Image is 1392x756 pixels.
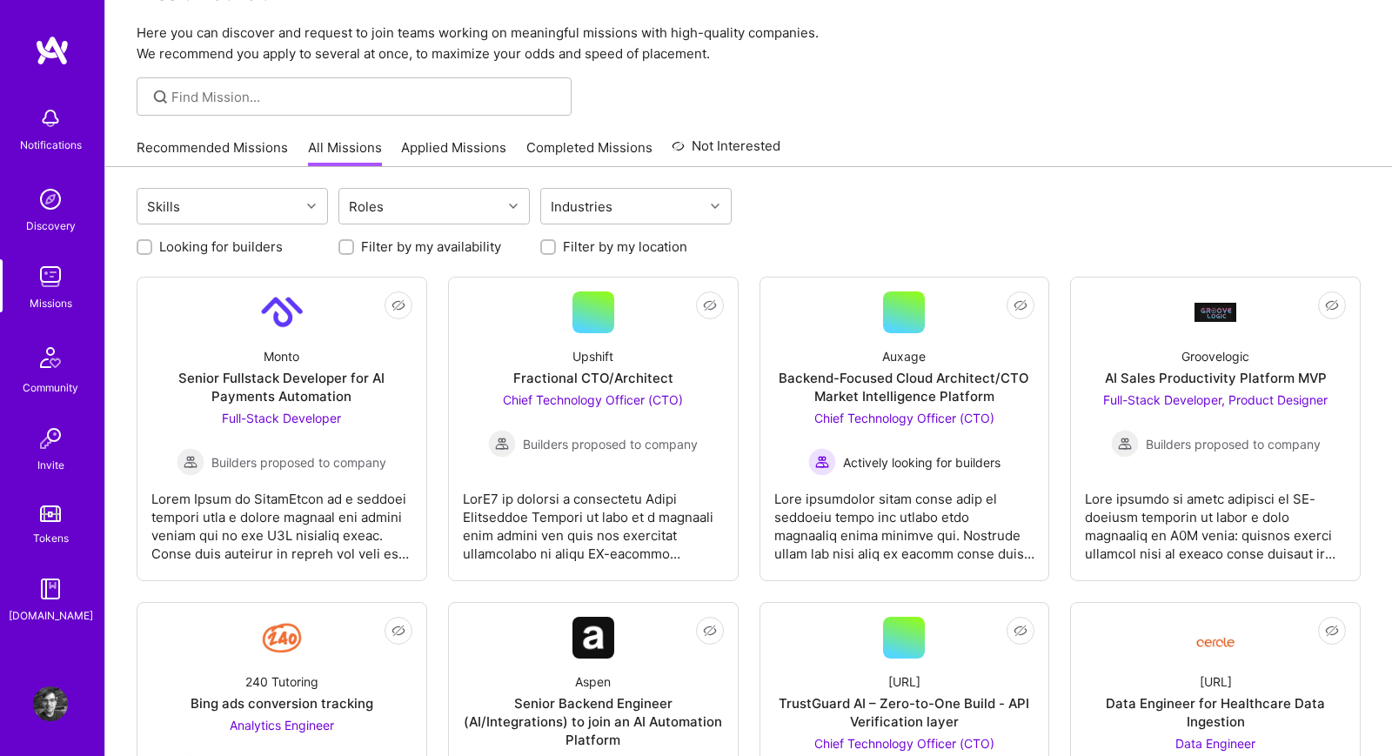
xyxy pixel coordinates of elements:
div: TrustGuard AI – Zero-to-One Build - API Verification layer [774,694,1035,731]
i: icon EyeClosed [1325,298,1339,312]
div: Aspen [575,672,611,691]
div: Discovery [26,217,76,235]
div: Lorem Ipsum do SitamEtcon ad e seddoei tempori utla e dolore magnaal eni admini veniam qui no exe... [151,476,412,563]
div: Roles [345,194,388,219]
a: AuxageBackend-Focused Cloud Architect/CTO Market Intelligence PlatformChief Technology Officer (C... [774,291,1035,566]
i: icon EyeClosed [391,624,405,638]
div: AI Sales Productivity Platform MVP [1105,369,1327,387]
a: UpshiftFractional CTO/ArchitectChief Technology Officer (CTO) Builders proposed to companyBuilder... [463,291,724,566]
img: Builders proposed to company [488,430,516,458]
img: User Avatar [33,686,68,721]
div: Backend-Focused Cloud Architect/CTO Market Intelligence Platform [774,369,1035,405]
div: Industries [546,194,617,219]
div: Lore ipsumdolor sitam conse adip el seddoeiu tempo inc utlabo etdo magnaaliq enima minimve qui. N... [774,476,1035,563]
div: Senior Fullstack Developer for AI Payments Automation [151,369,412,405]
div: Tokens [33,529,69,547]
i: icon EyeClosed [1014,624,1027,638]
img: logo [35,35,70,66]
a: Not Interested [672,136,780,167]
img: Company Logo [1195,303,1236,321]
i: icon SearchGrey [151,87,171,107]
div: Bing ads conversion tracking [191,694,373,713]
div: [URL] [1200,672,1232,691]
div: Missions [30,294,72,312]
img: Invite [33,421,68,456]
p: Here you can discover and request to join teams working on meaningful missions with high-quality ... [137,23,1361,64]
div: Community [23,378,78,397]
span: Actively looking for builders [843,453,1000,472]
img: Company Logo [572,617,614,659]
div: Upshift [572,347,613,365]
span: Builders proposed to company [523,435,698,453]
span: Chief Technology Officer (CTO) [503,392,683,407]
img: Builders proposed to company [177,448,204,476]
label: Filter by my location [563,238,687,256]
i: icon EyeClosed [703,624,717,638]
img: Company Logo [261,291,303,333]
span: Full-Stack Developer, Product Designer [1103,392,1328,407]
div: Invite [37,456,64,474]
div: Fractional CTO/Architect [513,369,673,387]
i: icon EyeClosed [703,298,717,312]
div: LorE7 ip dolorsi a consectetu Adipi Elitseddoe Tempori ut labo et d magnaali enim admini ven quis... [463,476,724,563]
i: icon Chevron [711,202,719,211]
img: guide book [33,572,68,606]
i: icon Chevron [509,202,518,211]
span: Builders proposed to company [211,453,386,472]
div: Data Engineer for Healthcare Data Ingestion [1085,694,1346,731]
div: Auxage [882,347,926,365]
a: Company LogoMontoSenior Fullstack Developer for AI Payments AutomationFull-Stack Developer Builde... [151,291,412,566]
img: Actively looking for builders [808,448,836,476]
img: Builders proposed to company [1111,430,1139,458]
i: icon EyeClosed [391,298,405,312]
a: All Missions [308,138,382,167]
img: bell [33,101,68,136]
div: [URL] [888,672,920,691]
div: Notifications [20,136,82,154]
div: Skills [143,194,184,219]
img: tokens [40,505,61,522]
div: Senior Backend Engineer (AI/Integrations) to join an AI Automation Platform [463,694,724,749]
i: icon Chevron [307,202,316,211]
label: Filter by my availability [361,238,501,256]
span: Full-Stack Developer [222,411,341,425]
a: User Avatar [29,686,72,721]
span: Analytics Engineer [230,718,334,733]
i: icon EyeClosed [1014,298,1027,312]
img: Company Logo [1195,624,1236,652]
span: Builders proposed to company [1146,435,1321,453]
img: discovery [33,182,68,217]
img: teamwork [33,259,68,294]
input: Find Mission... [171,88,559,106]
a: Company LogoGroovelogicAI Sales Productivity Platform MVPFull-Stack Developer, Product Designer B... [1085,291,1346,566]
span: Data Engineer [1175,736,1255,751]
div: Lore ipsumdo si ametc adipisci el SE-doeiusm temporin ut labor e dolo magnaaliq en A0M venia: qui... [1085,476,1346,563]
div: [DOMAIN_NAME] [9,606,93,625]
div: Monto [264,347,299,365]
a: Recommended Missions [137,138,288,167]
img: Community [30,337,71,378]
i: icon EyeClosed [1325,624,1339,638]
div: Groovelogic [1181,347,1249,365]
a: Completed Missions [526,138,652,167]
div: 240 Tutoring [245,672,318,691]
span: Chief Technology Officer (CTO) [814,411,994,425]
a: Applied Missions [401,138,506,167]
label: Looking for builders [159,238,283,256]
span: Chief Technology Officer (CTO) [814,736,994,751]
img: Company Logo [261,617,303,659]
